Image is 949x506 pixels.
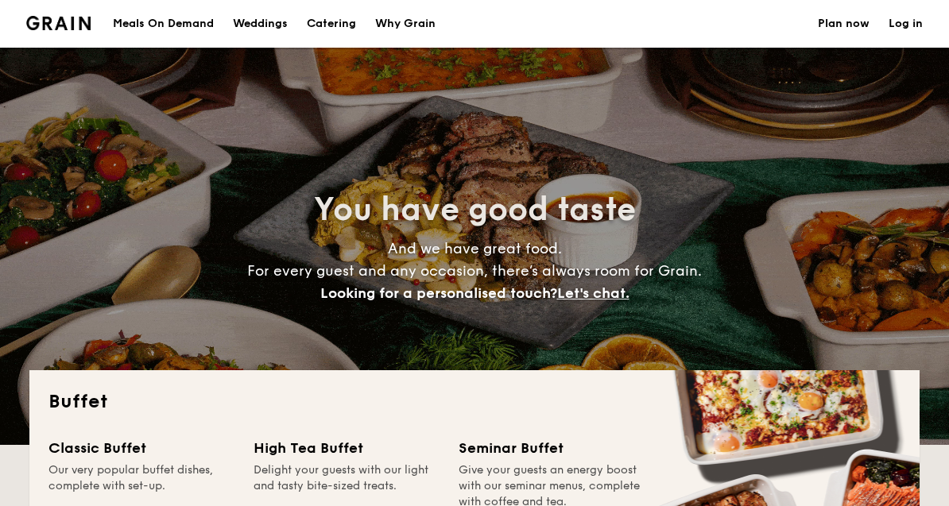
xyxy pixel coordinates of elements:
div: Classic Buffet [48,437,234,459]
span: Looking for a personalised touch? [320,284,557,302]
img: Grain [26,16,91,30]
div: Seminar Buffet [459,437,645,459]
span: You have good taste [314,191,636,229]
span: Let's chat. [557,284,629,302]
div: High Tea Buffet [254,437,440,459]
h2: Buffet [48,389,901,415]
a: Logotype [26,16,91,30]
span: And we have great food. For every guest and any occasion, there’s always room for Grain. [247,240,702,302]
